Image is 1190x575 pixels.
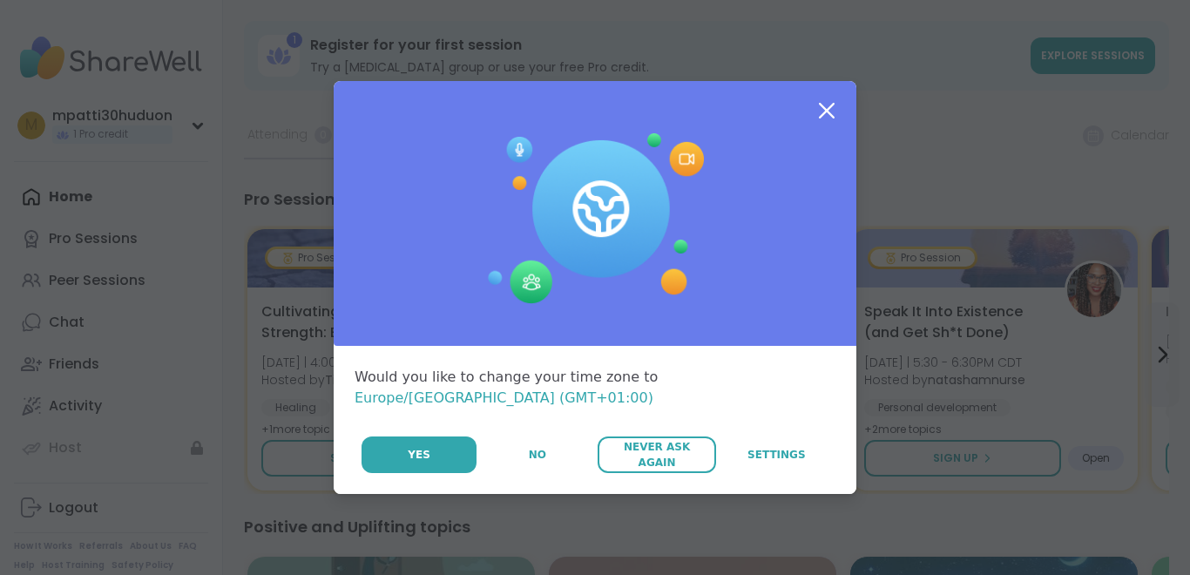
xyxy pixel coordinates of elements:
[408,447,430,463] span: Yes
[598,436,715,473] button: Never Ask Again
[478,436,596,473] button: No
[747,447,806,463] span: Settings
[718,436,835,473] a: Settings
[355,389,653,406] span: Europe/[GEOGRAPHIC_DATA] (GMT+01:00)
[355,367,835,409] div: Would you like to change your time zone to
[486,133,704,304] img: Session Experience
[529,447,546,463] span: No
[606,439,707,470] span: Never Ask Again
[362,436,477,473] button: Yes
